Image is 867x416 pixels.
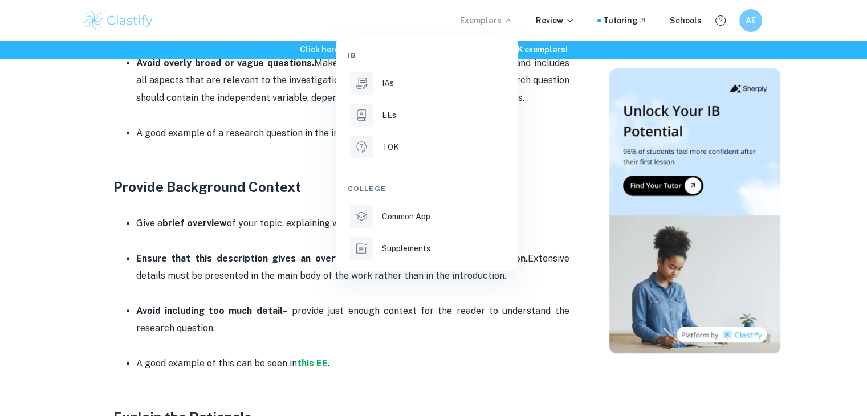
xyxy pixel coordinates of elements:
p: EEs [382,109,396,121]
a: Supplements [348,235,506,262]
p: TOK [382,141,399,153]
span: IB [348,50,356,60]
p: IAs [382,77,394,89]
p: Supplements [382,242,430,255]
p: Common App [382,210,430,223]
a: EEs [348,101,506,129]
a: TOK [348,133,506,161]
span: College [348,183,386,194]
a: Common App [348,203,506,230]
a: IAs [348,70,506,97]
